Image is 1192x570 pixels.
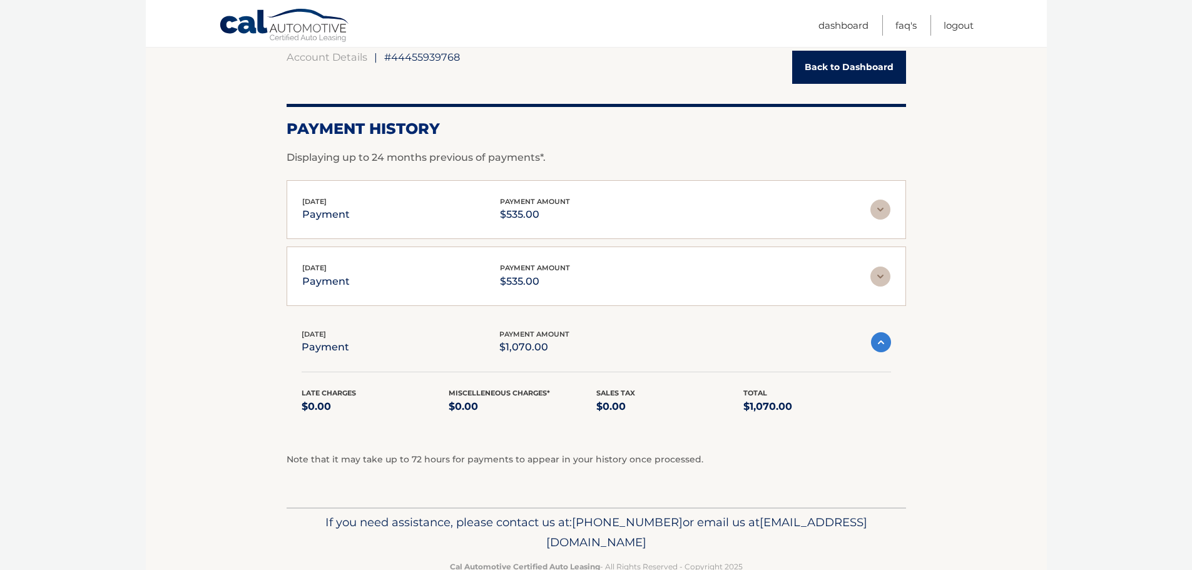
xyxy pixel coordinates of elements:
span: Miscelleneous Charges* [449,389,550,397]
a: Dashboard [818,15,869,36]
p: $1,070.00 [743,398,891,415]
span: payment amount [499,330,569,338]
a: FAQ's [895,15,917,36]
p: Note that it may take up to 72 hours for payments to appear in your history once processed. [287,452,906,467]
p: $0.00 [596,398,744,415]
p: $1,070.00 [499,338,569,356]
span: Total [743,389,767,397]
span: | [374,51,377,63]
span: [PHONE_NUMBER] [572,515,683,529]
span: [DATE] [302,263,327,272]
h2: Payment History [287,120,906,138]
p: $0.00 [302,398,449,415]
a: Account Details [287,51,367,63]
span: Sales Tax [596,389,635,397]
img: accordion-rest.svg [870,200,890,220]
img: accordion-rest.svg [870,267,890,287]
span: Late Charges [302,389,356,397]
p: $535.00 [500,206,570,223]
img: accordion-active.svg [871,332,891,352]
a: Back to Dashboard [792,51,906,84]
span: payment amount [500,263,570,272]
span: [DATE] [302,330,326,338]
p: $0.00 [449,398,596,415]
p: If you need assistance, please contact us at: or email us at [295,512,898,552]
span: payment amount [500,197,570,206]
p: Displaying up to 24 months previous of payments*. [287,150,906,165]
span: [DATE] [302,197,327,206]
span: #44455939768 [384,51,460,63]
p: $535.00 [500,273,570,290]
a: Logout [944,15,974,36]
a: Cal Automotive [219,8,350,44]
p: payment [302,206,350,223]
p: payment [302,338,349,356]
p: payment [302,273,350,290]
